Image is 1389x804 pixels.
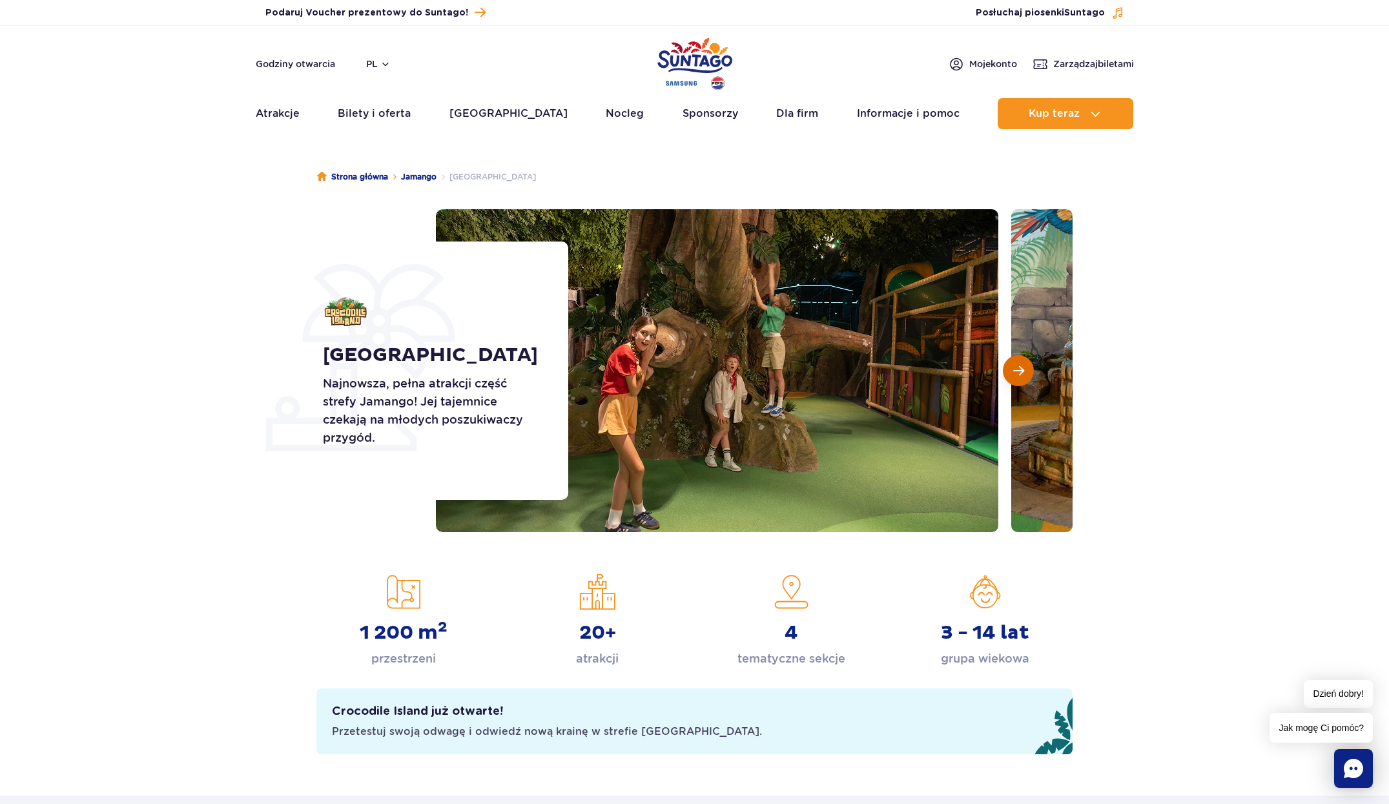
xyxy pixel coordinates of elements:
a: Zarządzajbiletami [1033,56,1134,72]
a: Atrakcje [256,98,300,129]
a: Informacje i pomoc [857,98,960,129]
span: Moje konto [969,57,1017,70]
a: Strona główna [317,170,388,183]
span: Suntago [1064,8,1105,17]
h1: [GEOGRAPHIC_DATA] [323,344,539,367]
sup: 2 [438,618,448,636]
span: Kup teraz [1029,108,1080,119]
li: [GEOGRAPHIC_DATA] [437,170,536,183]
button: pl [366,57,391,70]
p: atrakcji [576,650,619,668]
p: Najnowsza, pełna atrakcji część strefy Jamango! Jej tajemnice czekają na młodych poszukiwaczy prz... [323,375,539,447]
div: Chat [1334,749,1373,788]
a: Godziny otwarcia [256,57,335,70]
span: Posłuchaj piosenki [976,6,1105,19]
a: [GEOGRAPHIC_DATA] [449,98,568,129]
a: Bilety i oferta [338,98,411,129]
a: Sponsorzy [683,98,738,129]
span: Jak mogę Ci pomóc? [1270,713,1373,743]
button: Kup teraz [998,98,1133,129]
a: Podaruj Voucher prezentowy do Suntago! [265,4,486,21]
a: Dla firm [776,98,818,129]
strong: 4 [785,621,798,644]
strong: 1 200 m [360,621,448,644]
a: Nocleg [606,98,644,129]
span: Dzień dobry! [1304,680,1373,708]
strong: 20+ [579,621,616,644]
div: Przetestuj swoją odwagę i odwiedź nową krainę w strefie [GEOGRAPHIC_DATA]. [332,725,762,739]
button: Posłuchaj piosenkiSuntago [976,6,1124,19]
strong: 3 - 14 lat [941,621,1029,644]
a: Jamango [401,170,437,183]
p: grupa wiekowa [941,650,1029,668]
p: tematyczne sekcje [737,650,845,668]
a: Mojekonto [949,56,1017,72]
span: Podaruj Voucher prezentowy do Suntago! [265,6,468,19]
h2: Crocodile Island już otwarte! [332,704,503,719]
a: Park of Poland [657,32,732,92]
p: przestrzeni [371,650,436,668]
button: Następny slajd [1003,355,1034,386]
span: Zarządzaj biletami [1053,57,1134,70]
